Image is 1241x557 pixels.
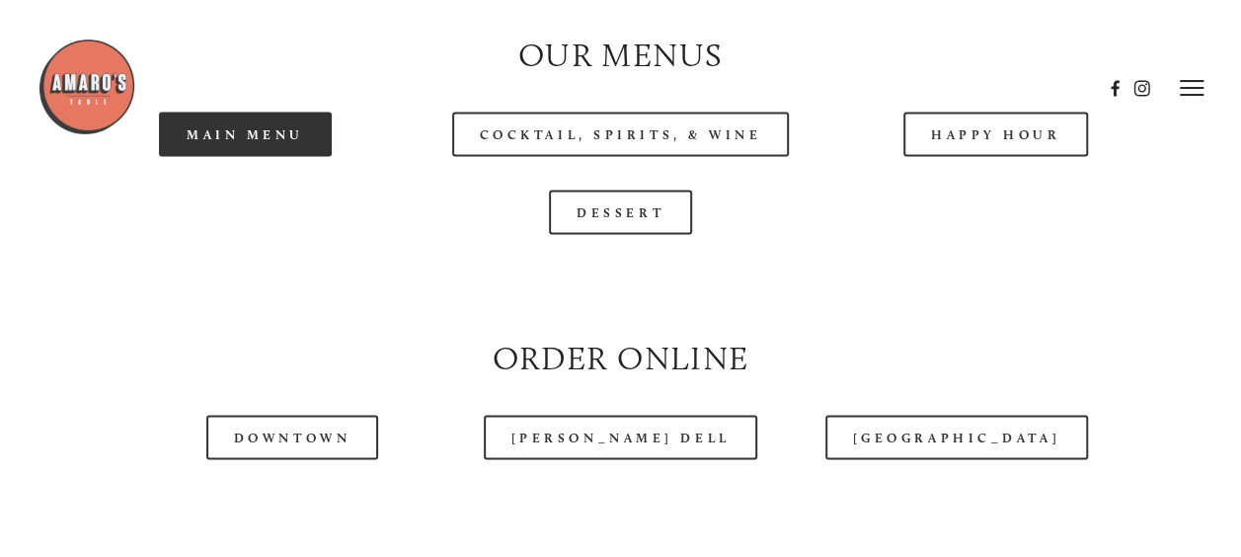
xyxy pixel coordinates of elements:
img: Amaro's Table [38,38,136,136]
a: Downtown [206,415,378,459]
a: [PERSON_NAME] Dell [484,415,758,459]
h2: Order Online [74,335,1166,381]
a: [GEOGRAPHIC_DATA] [825,415,1088,459]
a: Dessert [549,190,692,234]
